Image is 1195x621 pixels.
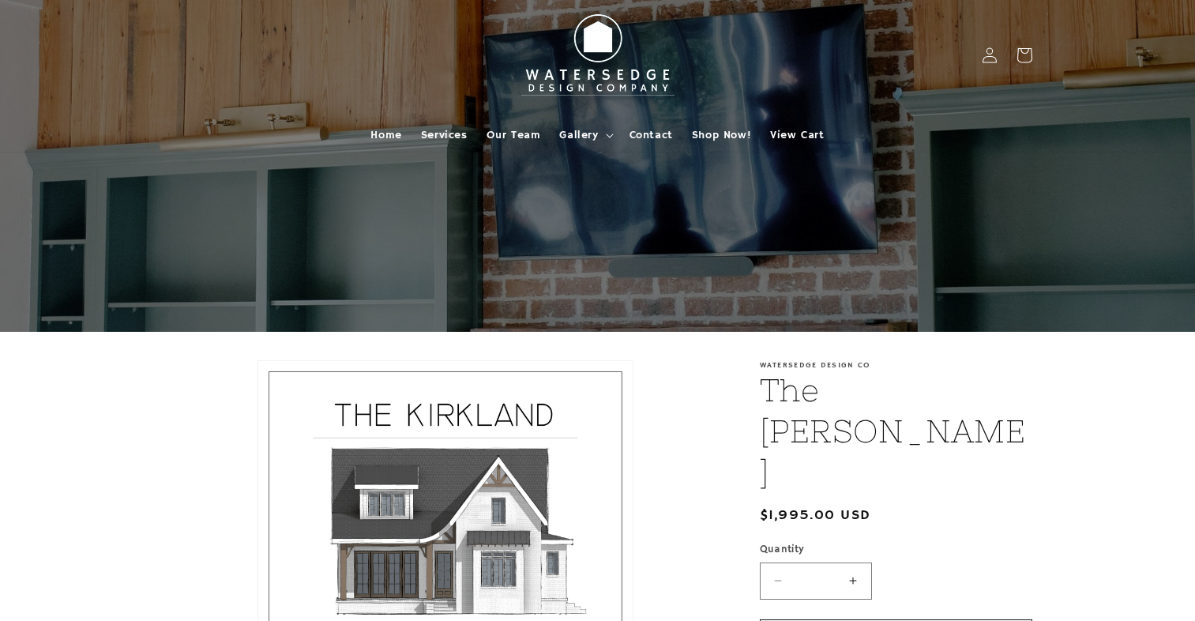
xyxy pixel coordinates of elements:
[361,119,411,152] a: Home
[487,128,541,142] span: Our Team
[760,505,871,526] span: $1,995.00 USD
[629,128,673,142] span: Contact
[682,119,761,152] a: Shop Now!
[421,128,468,142] span: Services
[559,128,598,142] span: Gallery
[370,128,401,142] span: Home
[511,6,685,104] img: Watersedge Design Co
[692,128,751,142] span: Shop Now!
[760,542,1032,558] label: Quantity
[620,119,682,152] a: Contact
[760,370,1032,493] h1: The [PERSON_NAME]
[760,360,1032,370] p: Watersedge Design Co
[550,119,619,152] summary: Gallery
[770,128,824,142] span: View Cart
[761,119,833,152] a: View Cart
[411,119,477,152] a: Services
[477,119,551,152] a: Our Team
